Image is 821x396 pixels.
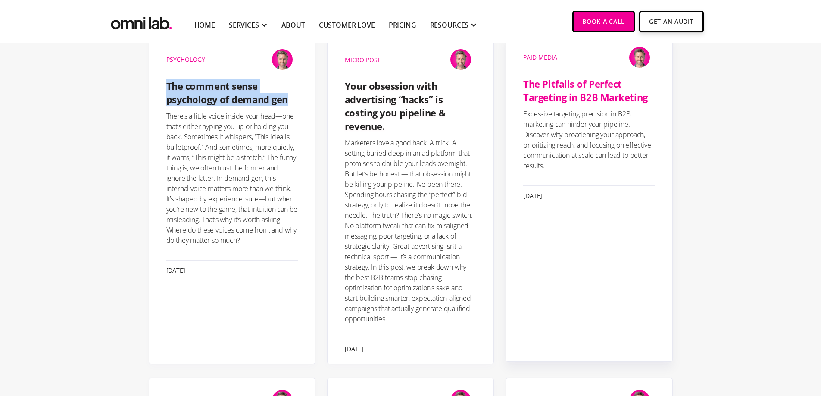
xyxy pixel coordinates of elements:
[345,79,476,132] h4: Your obsession with advertising “hacks” is costing you pipeline & revenue.
[666,296,821,396] iframe: Chat Widget
[345,54,381,66] div: Micro Post
[523,54,557,60] div: Paid Media
[389,20,416,30] a: Pricing
[166,52,205,67] a: Psychology
[345,346,476,352] div: [DATE]
[572,11,635,32] a: Book a Call
[523,50,557,65] a: Paid Media
[523,72,655,104] a: The Pitfalls of Perfect Targeting in B2B Marketing
[109,11,174,32] img: Omni Lab: B2B SaaS Demand Generation Agency
[281,20,305,30] a: About
[166,74,298,106] a: The comment sense psychology of demand gen
[523,77,655,104] h4: The Pitfalls of Perfect Targeting in B2B Marketing
[666,296,821,396] div: Віджет чату
[229,20,259,30] div: SERVICES
[166,111,298,245] p: There’s a little voice inside your head—one that’s either hyping you up or holding you back. Some...
[624,42,655,73] img: Jason Steele
[639,11,703,32] a: Get An Audit
[109,11,174,32] a: home
[194,20,215,30] a: Home
[319,20,375,30] a: Customer Love
[430,20,469,30] div: RESOURCES
[166,267,298,274] div: [DATE]
[267,44,298,75] img: Jason Steele
[345,138,476,324] p: Marketers love a good hack. A trick. A setting buried deep in an ad platform that promises to dou...
[445,44,476,75] img: Jason Steele
[523,109,655,171] p: Excessive targeting precision in B2B marketing can hinder your pipeline. Discover why broadening ...
[345,74,476,132] a: Your obsession with advertising “hacks” is costing you pipeline & revenue.
[523,192,655,199] div: [DATE]
[166,79,298,106] h4: The comment sense psychology of demand gen
[166,57,205,63] div: Psychology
